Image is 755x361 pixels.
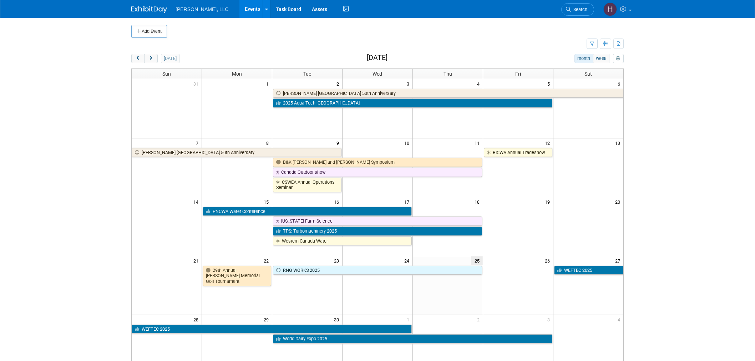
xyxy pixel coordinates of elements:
a: [US_STATE] Farm Science [273,217,482,226]
span: 23 [333,256,342,265]
span: 12 [544,138,553,147]
span: 3 [547,315,553,324]
span: 31 [193,79,202,88]
span: 8 [265,138,272,147]
a: TPS: Turbomachinery 2025 [273,227,482,236]
span: 28 [193,315,202,324]
a: Western Canada Water [273,237,412,246]
span: 29 [263,315,272,324]
img: ExhibitDay [131,6,167,13]
span: 20 [614,197,623,206]
span: 30 [333,315,342,324]
a: [PERSON_NAME] [GEOGRAPHIC_DATA] 50th Anniversary [273,89,623,98]
span: 27 [614,256,623,265]
span: 2 [336,79,342,88]
a: [PERSON_NAME] [GEOGRAPHIC_DATA] 50th Anniversary [132,148,341,157]
span: Sun [162,71,171,77]
span: Sat [584,71,592,77]
a: World Dairy Expo 2025 [273,334,552,344]
span: 13 [614,138,623,147]
span: 7 [195,138,202,147]
span: 19 [544,197,553,206]
span: 17 [404,197,412,206]
a: WEFTEC 2025 [132,325,412,334]
a: PNCWA Water Conference [203,207,412,216]
span: 5 [547,79,553,88]
span: 15 [263,197,272,206]
button: month [574,54,593,63]
span: 25 [471,256,483,265]
span: 10 [404,138,412,147]
a: CSWEA Annual Operations Seminar [273,178,341,192]
button: next [144,54,157,63]
span: Tue [303,71,311,77]
img: Hannah Mulholland [603,2,617,16]
span: 18 [474,197,483,206]
button: [DATE] [161,54,180,63]
span: Search [571,7,587,12]
a: B&K [PERSON_NAME] and [PERSON_NAME] Symposium [273,158,482,167]
span: 1 [406,315,412,324]
a: WEFTEC 2025 [554,266,623,275]
span: 2 [476,315,483,324]
span: Fri [515,71,521,77]
span: 9 [336,138,342,147]
span: 1 [265,79,272,88]
span: 11 [474,138,483,147]
i: Personalize Calendar [616,56,620,61]
span: 4 [617,315,623,324]
span: 3 [406,79,412,88]
span: 16 [333,197,342,206]
h2: [DATE] [367,54,387,62]
span: 4 [476,79,483,88]
span: 26 [544,256,553,265]
span: [PERSON_NAME], LLC [176,6,229,12]
a: 2025 Aqua Tech [GEOGRAPHIC_DATA] [273,98,552,108]
button: Add Event [131,25,167,38]
span: Thu [444,71,452,77]
span: Mon [232,71,242,77]
span: 21 [193,256,202,265]
span: 6 [617,79,623,88]
span: 22 [263,256,272,265]
a: RICWA Annual Tradeshow [484,148,552,157]
button: prev [131,54,145,63]
a: 29th Annual [PERSON_NAME] Memorial Golf Tournament [203,266,271,286]
a: Search [561,3,594,16]
a: RNG WORKS 2025 [273,266,482,275]
span: Wed [373,71,382,77]
button: myCustomButton [613,54,624,63]
button: week [593,54,609,63]
span: 14 [193,197,202,206]
a: Canada Outdoor show [273,168,482,177]
span: 24 [404,256,412,265]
